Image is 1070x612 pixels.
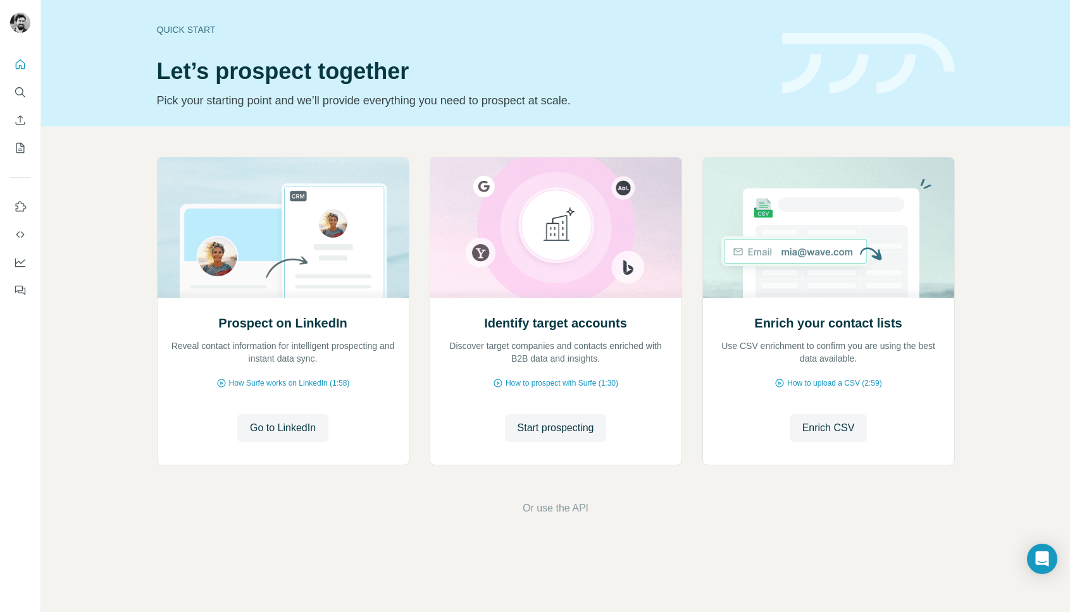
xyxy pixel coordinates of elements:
h1: Let’s prospect together [157,59,767,84]
img: Enrich your contact lists [702,157,955,298]
span: How Surfe works on LinkedIn (1:58) [229,377,350,389]
button: Go to LinkedIn [237,414,328,442]
button: Or use the API [523,501,588,516]
p: Reveal contact information for intelligent prospecting and instant data sync. [170,340,396,365]
button: Quick start [10,53,30,76]
button: Use Surfe on LinkedIn [10,195,30,218]
div: Quick start [157,23,767,36]
button: Use Surfe API [10,223,30,246]
img: Prospect on LinkedIn [157,157,409,298]
p: Use CSV enrichment to confirm you are using the best data available. [716,340,942,365]
p: Pick your starting point and we’ll provide everything you need to prospect at scale. [157,92,767,109]
span: Go to LinkedIn [250,420,316,436]
button: Dashboard [10,251,30,274]
span: Enrich CSV [802,420,855,436]
h2: Identify target accounts [484,314,627,332]
h2: Enrich your contact lists [754,314,902,332]
button: Start prospecting [505,414,607,442]
div: Open Intercom Messenger [1027,544,1057,574]
span: Start prospecting [518,420,594,436]
button: Feedback [10,279,30,302]
button: Enrich CSV [10,109,30,132]
img: banner [782,33,955,94]
button: My lists [10,137,30,159]
span: How to prospect with Surfe (1:30) [506,377,618,389]
button: Enrich CSV [790,414,868,442]
img: Identify target accounts [430,157,682,298]
span: How to upload a CSV (2:59) [787,377,881,389]
button: Search [10,81,30,104]
p: Discover target companies and contacts enriched with B2B data and insights. [443,340,669,365]
h2: Prospect on LinkedIn [218,314,347,332]
img: Avatar [10,13,30,33]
